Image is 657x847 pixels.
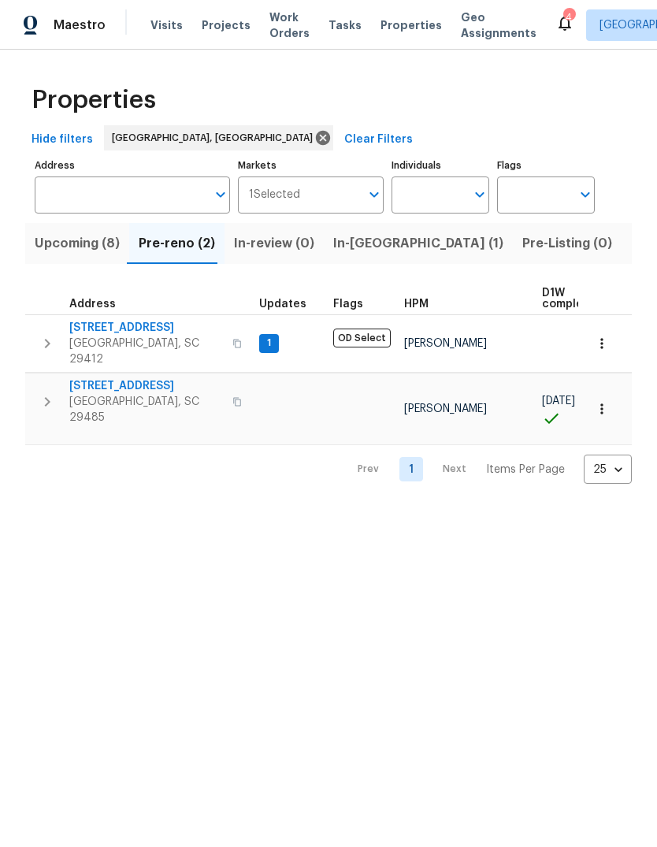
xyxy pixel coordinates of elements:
[404,403,487,414] span: [PERSON_NAME]
[54,17,106,33] span: Maestro
[112,130,319,146] span: [GEOGRAPHIC_DATA], [GEOGRAPHIC_DATA]
[150,17,183,33] span: Visits
[328,20,362,31] span: Tasks
[32,130,93,150] span: Hide filters
[574,184,596,206] button: Open
[69,336,223,367] span: [GEOGRAPHIC_DATA], SC 29412
[338,125,419,154] button: Clear Filters
[139,232,215,254] span: Pre-reno (2)
[486,462,565,477] p: Items Per Page
[32,92,156,108] span: Properties
[333,329,391,347] span: OD Select
[25,125,99,154] button: Hide filters
[333,232,503,254] span: In-[GEOGRAPHIC_DATA] (1)
[69,299,116,310] span: Address
[234,232,314,254] span: In-review (0)
[35,161,230,170] label: Address
[202,17,251,33] span: Projects
[404,338,487,349] span: [PERSON_NAME]
[343,455,632,484] nav: Pagination Navigation
[69,320,223,336] span: [STREET_ADDRESS]
[333,299,363,310] span: Flags
[69,394,223,425] span: [GEOGRAPHIC_DATA], SC 29485
[259,299,306,310] span: Updates
[404,299,429,310] span: HPM
[344,130,413,150] span: Clear Filters
[542,396,575,407] span: [DATE]
[497,161,595,170] label: Flags
[238,161,384,170] label: Markets
[461,9,536,41] span: Geo Assignments
[380,17,442,33] span: Properties
[399,457,423,481] a: Goto page 1
[363,184,385,206] button: Open
[261,336,277,350] span: 1
[69,378,223,394] span: [STREET_ADDRESS]
[542,288,595,310] span: D1W complete
[469,184,491,206] button: Open
[269,9,310,41] span: Work Orders
[522,232,612,254] span: Pre-Listing (0)
[249,188,300,202] span: 1 Selected
[210,184,232,206] button: Open
[392,161,489,170] label: Individuals
[104,125,333,150] div: [GEOGRAPHIC_DATA], [GEOGRAPHIC_DATA]
[584,449,632,490] div: 25
[563,9,574,25] div: 4
[35,232,120,254] span: Upcoming (8)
